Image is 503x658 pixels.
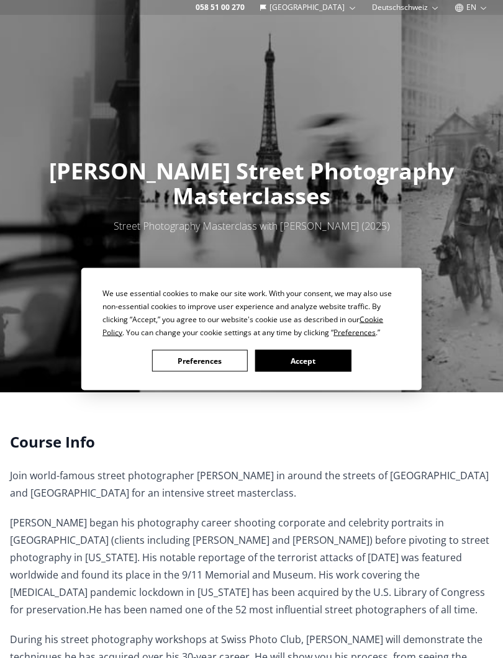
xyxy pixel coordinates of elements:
[333,327,376,338] span: Preferences
[102,287,401,339] div: We use essential cookies to make our site work. With your consent, we may also use non-essential ...
[255,350,351,372] button: Accept
[152,350,248,372] button: Preferences
[81,268,422,390] div: Cookie Consent Prompt
[102,314,383,338] span: Cookie Policy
